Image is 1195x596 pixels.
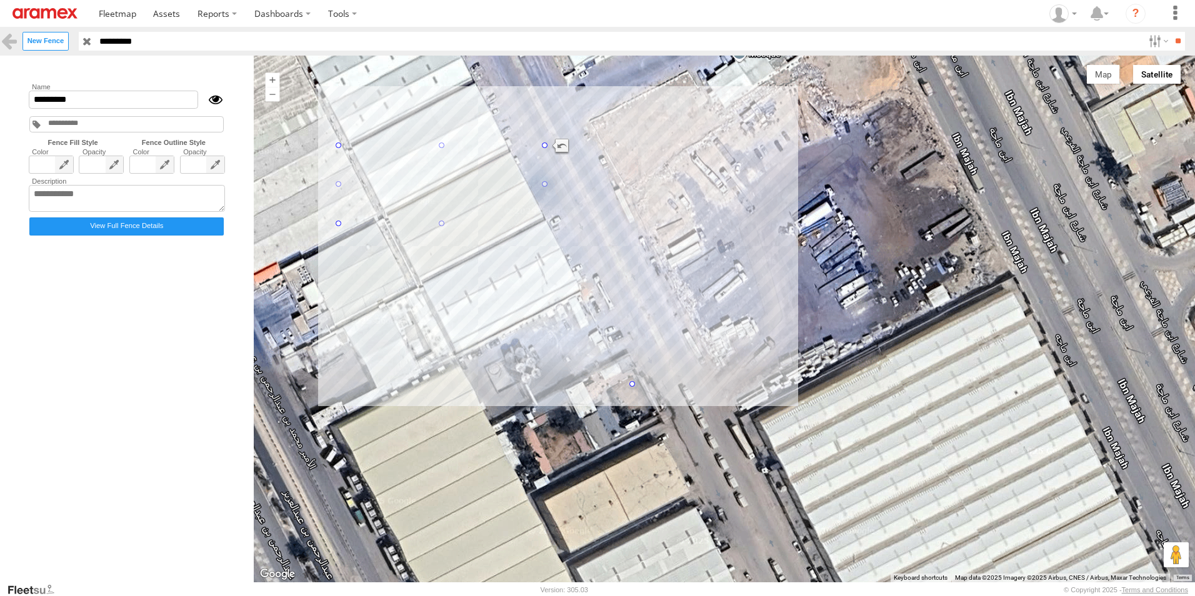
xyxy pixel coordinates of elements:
[26,139,120,146] label: Fence Fill Style
[257,566,298,582] img: Google
[22,32,69,50] label: Create New Fence
[551,139,570,156] button: Undo last edit
[265,72,279,87] button: Zoom in
[120,139,227,146] label: Fence Outline Style
[1133,65,1181,84] button: Show satellite imagery
[1087,65,1120,84] button: Show street map
[29,217,224,236] label: Click to view fence details
[1164,542,1189,567] button: Drag Pegman onto the map to open Street View
[198,91,225,109] div: Show/Hide fence
[1144,32,1171,50] label: Search Filter Options
[1176,575,1189,580] a: Terms
[79,148,124,156] label: Opacity
[1126,4,1146,24] i: ?
[1064,586,1188,594] div: © Copyright 2025 -
[29,177,225,185] label: Description
[265,87,279,101] button: Zoom out
[1045,4,1081,23] div: KSA Fences
[29,83,225,91] label: Name
[894,574,947,582] button: Keyboard shortcuts
[180,148,225,156] label: Opacity
[7,584,64,596] a: Visit our Website
[12,8,77,19] img: aramex-logo.svg
[955,574,1166,581] span: Map data ©2025 Imagery ©2025 Airbus, CNES / Airbus, Maxar Technologies
[257,566,298,582] a: Open this area in Google Maps (opens a new window)
[29,148,74,156] label: Color
[129,148,174,156] label: Color
[541,586,588,594] div: Version: 305.03
[1122,586,1188,594] a: Terms and Conditions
